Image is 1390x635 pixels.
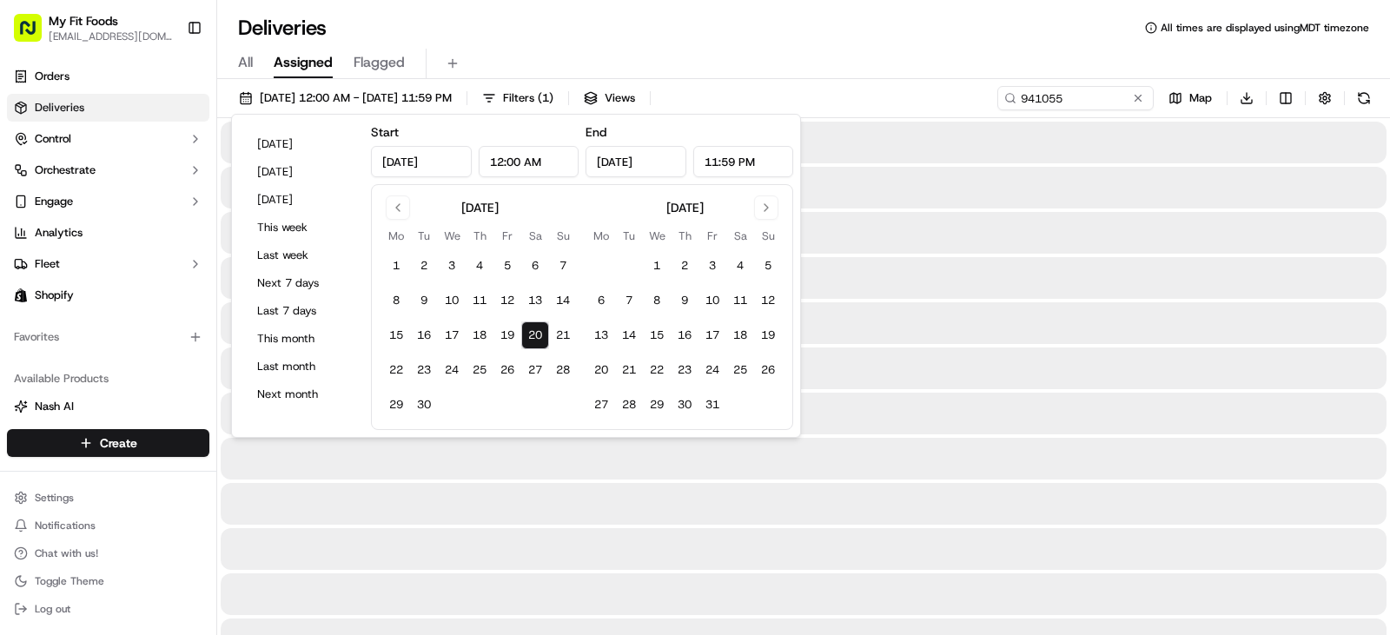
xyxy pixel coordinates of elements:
button: Map [1161,86,1220,110]
button: Filters(1) [474,86,561,110]
span: Control [35,131,71,147]
button: Control [7,125,209,153]
button: Go to next month [754,195,778,220]
button: See all [269,222,316,243]
button: 10 [698,287,726,314]
div: [DATE] [461,199,499,216]
button: 19 [754,321,782,349]
button: 29 [643,391,671,419]
input: Date [371,146,472,177]
button: 21 [615,356,643,384]
button: [DATE] 12:00 AM - [DATE] 11:59 PM [231,86,460,110]
button: Toggle Theme [7,569,209,593]
input: Time [479,146,579,177]
button: My Fit Foods[EMAIL_ADDRESS][DOMAIN_NAME] [7,7,180,49]
span: All [238,52,253,73]
button: 1 [382,252,410,280]
button: Last month [249,354,354,379]
img: Wisdom Oko [17,300,45,334]
span: API Documentation [164,388,279,406]
button: Create [7,429,209,457]
button: Engage [7,188,209,215]
button: Settings [7,486,209,510]
button: 6 [587,287,615,314]
span: [DATE] 12:00 AM - [DATE] 11:59 PM [260,90,452,106]
button: [DATE] [249,132,354,156]
th: Tuesday [615,227,643,245]
button: Start new chat [295,171,316,192]
th: Sunday [754,227,782,245]
div: We're available if you need us! [78,183,239,197]
button: 21 [549,321,577,349]
button: 9 [410,287,438,314]
span: Nash AI [35,399,74,414]
img: Wisdom Oko [17,253,45,287]
label: Start [371,124,399,140]
button: 26 [754,356,782,384]
button: 13 [587,321,615,349]
button: This month [249,327,354,351]
span: Deliveries [35,100,84,116]
button: 6 [521,252,549,280]
button: 28 [615,391,643,419]
th: Thursday [671,227,698,245]
input: Got a question? Start typing here... [45,112,313,130]
button: Next 7 days [249,271,354,295]
button: Notifications [7,513,209,538]
button: 11 [726,287,754,314]
button: 26 [493,356,521,384]
button: Chat with us! [7,541,209,566]
button: 2 [671,252,698,280]
span: Toggle Theme [35,574,104,588]
input: Type to search [997,86,1154,110]
button: 22 [382,356,410,384]
button: 18 [726,321,754,349]
button: Go to previous month [386,195,410,220]
span: Views [605,90,635,106]
span: Shopify [35,288,74,303]
span: [DATE] [198,269,234,283]
span: Filters [503,90,553,106]
th: Monday [587,227,615,245]
span: ( 1 ) [538,90,553,106]
button: 18 [466,321,493,349]
button: 27 [587,391,615,419]
button: Next month [249,382,354,407]
button: 7 [615,287,643,314]
span: Notifications [35,519,96,532]
button: Refresh [1352,86,1376,110]
button: 12 [754,287,782,314]
a: 📗Knowledge Base [10,381,140,413]
span: • [189,269,195,283]
span: Log out [35,602,70,616]
button: Log out [7,597,209,621]
h1: Deliveries [238,14,327,42]
button: 15 [643,321,671,349]
p: Welcome 👋 [17,69,316,97]
button: 13 [521,287,549,314]
button: 3 [698,252,726,280]
button: 9 [671,287,698,314]
button: Nash AI [7,393,209,420]
button: 17 [698,321,726,349]
button: 20 [587,356,615,384]
button: 15 [382,321,410,349]
span: Knowledge Base [35,388,133,406]
input: Time [693,146,794,177]
button: 5 [754,252,782,280]
img: 1736555255976-a54dd68f-1ca7-489b-9aae-adbdc363a1c4 [35,317,49,331]
button: 2 [410,252,438,280]
span: [DATE] [198,316,234,330]
button: 29 [382,391,410,419]
th: Monday [382,227,410,245]
th: Saturday [521,227,549,245]
div: 📗 [17,390,31,404]
button: 7 [549,252,577,280]
th: Saturday [726,227,754,245]
button: 12 [493,287,521,314]
button: 30 [671,391,698,419]
button: 14 [615,321,643,349]
img: 8571987876998_91fb9ceb93ad5c398215_72.jpg [36,166,68,197]
label: End [586,124,606,140]
a: Shopify [7,281,209,309]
